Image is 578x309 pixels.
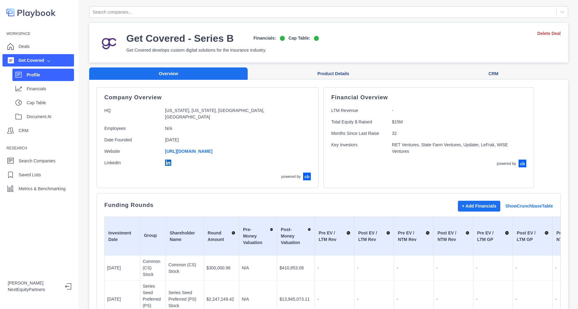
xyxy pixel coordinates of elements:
[392,107,509,114] p: -
[392,130,509,137] p: 32
[317,265,352,271] p: -
[519,160,526,167] img: crunchbase-logo
[280,296,312,303] p: $13,945,073.11
[357,265,391,271] p: -
[436,296,471,303] p: -
[143,258,163,278] p: Common (CS) Stock
[331,130,387,137] p: Months Since Last Raise
[476,296,510,303] p: -
[458,201,500,212] button: + Add Financials
[436,265,471,271] p: -
[242,265,274,271] p: N/A
[497,161,516,166] p: powered by
[206,296,237,303] p: $2,247,249.42
[104,107,160,120] p: HQ
[19,172,41,178] p: Saved Lists
[104,148,160,155] p: Website
[165,160,171,166] img: linkedin-logo
[357,296,391,303] p: -
[517,230,549,243] div: Post EV / LTM GP
[168,290,201,309] p: Series Seed Preferred (PS) Stock
[392,119,509,125] p: $15M
[515,265,550,271] p: -
[19,43,30,50] p: Deals
[107,265,137,271] p: [DATE]
[242,296,274,303] p: N/A
[208,230,235,243] div: Round Amount
[317,296,352,303] p: -
[104,137,160,143] p: Date Founded
[104,125,160,132] p: Employees
[346,230,350,236] img: Sort
[104,95,311,100] p: Company Overview
[8,57,44,64] div: Get Covered
[386,230,390,236] img: Sort
[97,30,121,55] img: company-logo
[476,265,510,271] p: -
[515,296,550,303] p: -
[19,158,55,164] p: Search Companies
[19,186,66,192] p: Metrics & Benchmarking
[331,142,387,155] p: Key Investors
[248,67,419,80] button: Product Details
[27,72,74,78] p: Profile
[392,142,509,155] p: RET Ventures, State Farm Ventures, Updater, LeFrak, WISE Ventures
[170,230,200,243] div: Shareholder Name
[8,286,60,293] p: NextEquityPartners
[243,226,273,246] div: Pre-Money Valuation
[505,203,553,209] a: Show Crunchbase Table
[280,36,285,41] img: on-logo
[477,230,509,243] div: Pre EV / LTM GP
[505,230,509,236] img: Sort
[281,226,311,246] div: Post-Money Valuation
[358,230,390,243] div: Post EV / LTM Rev
[19,127,28,134] p: CRM
[165,107,289,120] p: [US_STATE], [US_STATE], [GEOGRAPHIC_DATA], [GEOGRAPHIC_DATA]
[314,36,319,41] img: on-logo
[331,95,526,100] p: Financial Overview
[27,100,74,106] p: Cap Table
[545,230,549,236] img: Sort
[144,232,162,240] div: Group
[398,230,430,243] div: Pre EV / NTM Rev
[303,173,311,180] img: crunchbase-logo
[6,6,56,19] img: logo-colored
[8,57,14,63] img: company image
[126,32,234,45] h3: Get Covered - Series B
[397,265,431,271] p: -
[319,230,350,243] div: Pre EV / LTM Rev
[331,119,387,125] p: Total Equity $ Raised
[270,226,273,233] img: Sort
[289,35,311,41] p: Cap Table:
[308,226,311,233] img: Sort
[397,296,431,303] p: -
[165,149,212,154] a: [URL][DOMAIN_NAME]
[466,230,469,236] img: Sort
[89,67,248,80] button: Overview
[104,160,160,168] p: LinkedIn
[165,137,289,143] p: [DATE]
[126,47,319,54] p: Get Covered develops custom digital solutions for the insurance industry.
[108,230,136,243] div: Investment Date
[168,262,201,275] p: Common (CS) Stock
[331,107,387,114] p: LTM Revenue
[165,125,289,132] p: N/A
[280,265,312,271] p: $410,853.08
[107,296,137,303] p: [DATE]
[232,230,235,236] img: Sort
[537,30,561,37] a: Delete Deal
[8,280,60,286] p: [PERSON_NAME]
[206,265,237,271] p: $300,000.96
[437,230,469,243] div: Post EV / NTM Rev
[281,174,301,179] p: powered by
[426,230,430,236] img: Sort
[27,86,74,92] p: Financials
[27,114,74,120] p: Document AI
[104,203,154,208] p: Funding Rounds
[419,67,568,80] button: CRM
[254,35,276,41] p: Financials:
